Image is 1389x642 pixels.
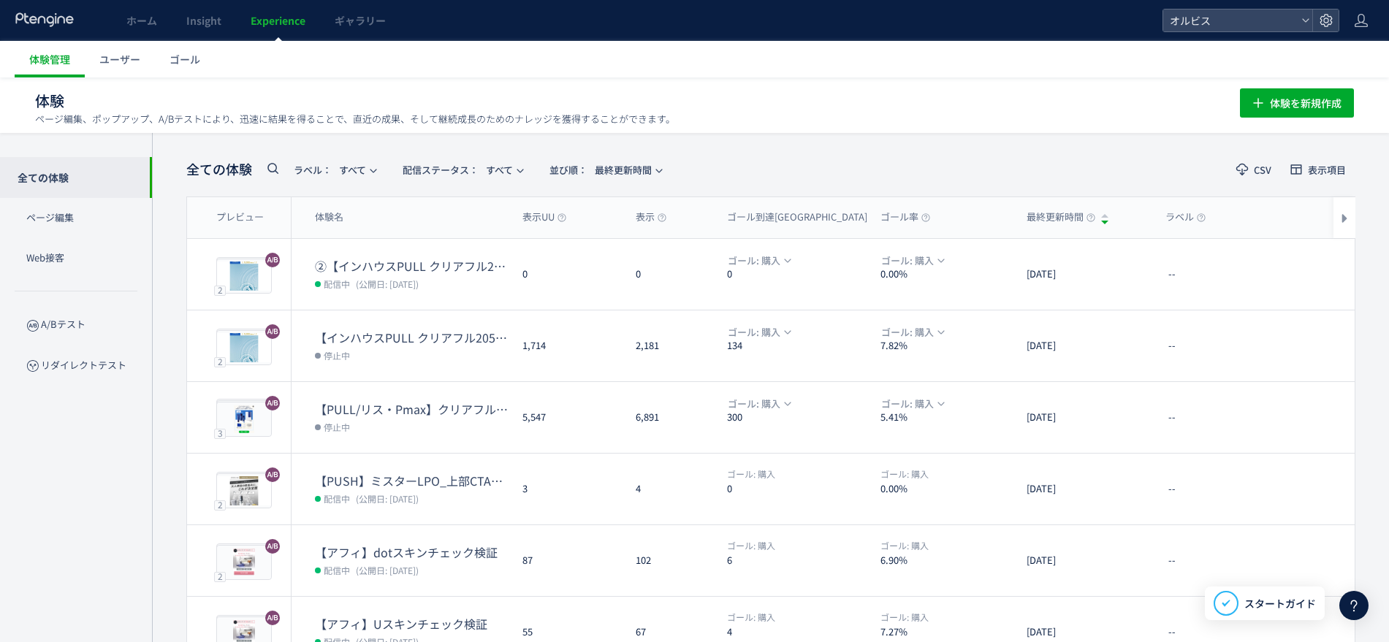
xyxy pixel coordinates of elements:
[1165,210,1206,224] span: ラベル
[403,158,513,182] span: すべて
[284,158,384,181] button: ラベル：すべて
[324,562,350,577] span: 配信中
[1168,625,1176,639] span: --
[880,267,1015,281] dt: 0.00%
[872,253,952,269] button: ゴール: 購入
[511,310,624,381] div: 1,714
[881,253,934,269] span: ゴール: 購入
[217,474,271,508] img: 8c78a2725c52e238eac589dfd0d615911759989484483.jpeg
[549,163,587,177] span: 並び順：
[1168,482,1176,496] span: --
[540,158,670,181] button: 並び順：最終更新時間
[1165,9,1295,31] span: オルビス
[511,382,624,453] div: 5,547
[728,396,780,412] span: ゴール: 購入
[727,210,879,224] span: ゴール到達[GEOGRAPHIC_DATA]
[727,467,775,480] span: 購入
[315,544,511,561] dt: 【アフィ】dotスキンチェック検証
[214,285,226,295] div: 2
[880,210,930,224] span: ゴール率
[186,13,221,28] span: Insight
[217,259,271,293] img: 48611a6220ee2fed8b0a5d9949d1a63c1760009975031.jpeg
[356,278,419,290] span: (公開日: [DATE])
[718,253,799,269] button: ゴール: 購入
[315,616,511,633] dt: 【アフィ】Uスキンチェック検証
[324,276,350,291] span: 配信中
[1240,88,1354,118] button: 体験を新規作成
[324,419,350,434] span: 停止中
[624,310,715,381] div: 2,181
[356,564,419,576] span: (公開日: [DATE])
[727,611,775,623] span: 購入
[880,481,1015,495] dt: 0.00%
[636,210,666,224] span: 表示
[880,539,929,551] span: 購入
[872,396,952,412] button: ゴール: 購入
[1308,165,1346,175] span: 表示項目
[315,210,343,224] span: 体験名
[214,500,226,510] div: 2
[1168,339,1176,353] span: --
[315,473,511,489] dt: 【PUSH】ミスターLPO_上部CTAなし
[624,382,715,453] div: 6,891
[1281,158,1355,181] button: 表示項目
[324,491,350,505] span: 配信中
[728,253,780,269] span: ゴール: 購入
[1168,267,1176,281] span: --
[728,324,780,340] span: ゴール: 購入
[718,396,799,412] button: ゴール: 購入
[880,339,1015,353] dt: 7.82%
[214,571,226,581] div: 2
[727,339,869,353] dt: 134
[511,239,624,310] div: 0
[880,611,929,623] span: 購入
[1168,554,1176,568] span: --
[880,410,1015,424] dt: 5.41%
[35,112,675,126] p: ページ編集、ポップアップ、A/Bテストにより、迅速に結果を得ることで、直近の成果、そして継続成長のためのナレッジを獲得することができます。
[522,210,566,224] span: 表示UU
[727,539,775,551] span: 購入
[186,160,252,179] span: 全ての体験
[403,163,479,177] span: 配信ステータス​：
[718,324,799,340] button: ゴール: 購入
[880,624,1015,638] dt: 7.27%
[1270,88,1342,118] span: 体験を新規作成
[511,454,624,524] div: 3
[549,158,652,182] span: 最終更新時間
[35,91,1208,112] h1: 体験
[335,13,386,28] span: ギャラリー
[727,553,869,567] dt: 6
[356,492,419,505] span: (公開日: [DATE])
[872,324,952,340] button: ゴール: 購入
[126,13,157,28] span: ホーム
[727,481,869,495] dt: 0
[1168,410,1176,424] span: --
[1015,239,1154,310] div: [DATE]
[1244,596,1316,611] span: スタートガイド
[880,467,929,480] span: 購入
[29,52,70,66] span: 体験管理
[881,324,934,340] span: ゴール: 購入
[1227,158,1281,181] button: CSV
[727,624,869,638] dt: 4
[1015,310,1154,381] div: [DATE]
[216,210,264,224] span: プレビュー
[1015,525,1154,596] div: [DATE]
[324,348,350,362] span: 停止中
[294,163,332,177] span: ラベル：
[214,428,226,438] div: 3
[217,331,271,364] img: 48611a6220ee2fed8b0a5d9949d1a63c1759832278527.jpeg
[1015,454,1154,524] div: [DATE]
[1015,382,1154,453] div: [DATE]
[1027,210,1095,224] span: 最終更新時間
[727,410,869,424] dt: 300
[220,549,268,576] img: e5f90becee339bd2a60116b97cf621e21757669707593.png
[99,52,140,66] span: ユーザー
[511,525,624,596] div: 87
[1254,165,1271,175] span: CSV
[624,525,715,596] div: 102
[881,396,934,412] span: ゴール: 購入
[315,401,511,418] dt: 【PULL/リス・Pmax】クリアフル205_ポップアップ
[624,454,715,524] div: 4
[727,267,869,281] dt: 0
